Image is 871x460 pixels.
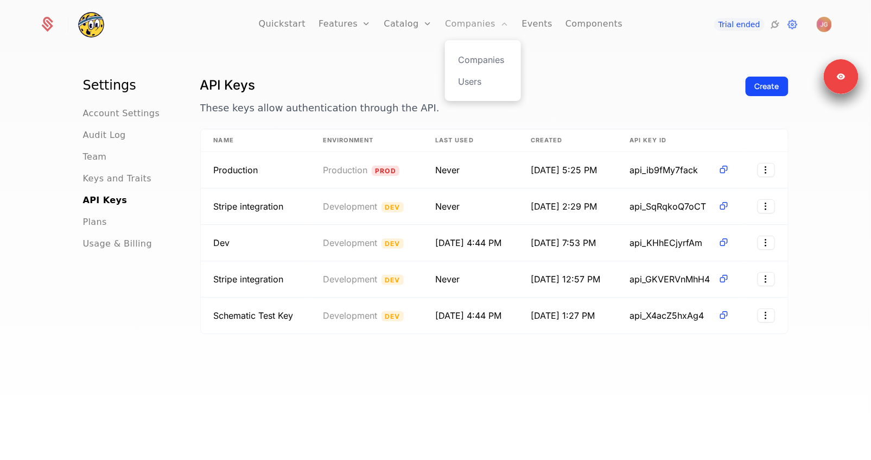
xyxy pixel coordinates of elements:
a: Integrations [769,18,782,31]
th: Environment [310,129,422,152]
td: [DATE] 12:57 PM [518,261,616,298]
span: api_KHhECjyrfAm [630,236,714,249]
a: Usage & Billing [83,237,152,250]
span: Prod [372,166,399,176]
span: Development [323,237,377,248]
button: Create [746,77,789,96]
span: Dev environment [214,237,230,248]
td: Never [422,261,518,298]
th: Name [201,129,310,152]
span: api_SqRqkoQ7oCT [630,200,714,213]
td: [DATE] 7:53 PM [518,225,616,261]
span: Development [323,274,377,285]
span: Dev [382,238,404,249]
a: Settings [786,18,799,31]
th: Created [518,129,616,152]
td: Never [422,152,518,188]
span: Used in Vercel [214,165,258,175]
th: Last Used [422,129,518,152]
img: Pickleheads [78,11,104,37]
td: [DATE] 2:29 PM [518,188,616,225]
h1: API Keys [200,77,737,94]
td: [DATE] 5:25 PM [518,152,616,188]
span: Production [323,165,367,175]
span: api_X4acZ5hxAg4 [630,309,714,322]
a: Audit Log [83,129,126,142]
span: api_GKVERVnMhH4 [630,273,714,286]
span: Dev [382,202,404,212]
td: [DATE] 4:44 PM [422,298,518,333]
span: Dev [382,275,404,285]
a: Team [83,150,107,163]
span: Development [323,310,377,321]
h1: Settings [83,77,174,94]
a: Account Settings [83,107,160,120]
button: Select action [758,163,775,177]
nav: Main [83,77,174,250]
span: Stripe integration [214,201,284,212]
td: Never [422,188,518,225]
span: Stripe integration [214,274,284,285]
a: Trial ended [714,18,765,31]
span: api_ib9fMy7fack [630,163,714,177]
td: [DATE] 4:44 PM [422,225,518,261]
span: Created by Ryan Echternacht to Debug an issue [214,310,294,321]
span: Dev [382,311,404,322]
button: Select action [758,199,775,213]
p: These keys allow authentication through the API. [200,100,737,116]
a: Keys and Traits [83,172,151,185]
td: [DATE] 1:27 PM [518,298,616,333]
span: Development [323,201,377,212]
a: Users [458,75,508,88]
div: Create [755,81,779,92]
button: Select action [758,308,775,323]
button: Select action [758,272,775,286]
a: Plans [83,216,107,229]
button: Select action [758,236,775,250]
button: Open user button [817,17,832,32]
a: API Keys [83,194,128,207]
a: Companies [458,53,508,66]
th: API Key ID [616,129,743,152]
img: Jeff Gordon [817,17,832,32]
